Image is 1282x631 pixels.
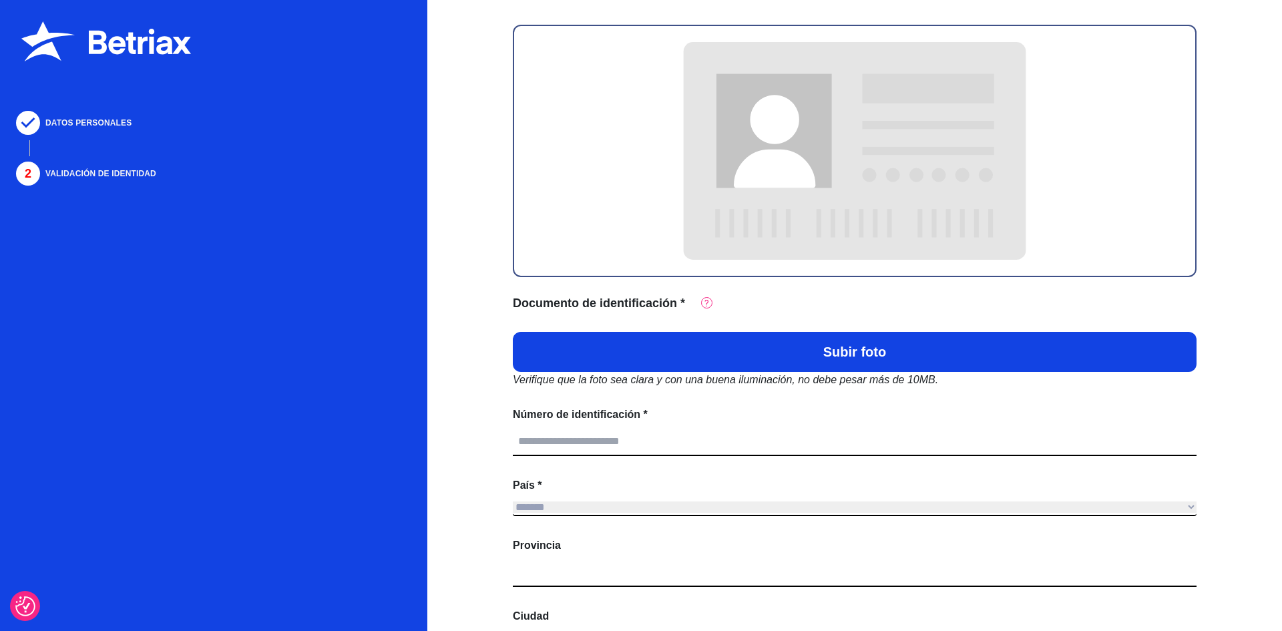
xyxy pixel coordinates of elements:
label: País * [513,477,542,493]
img: Revisit consent button [15,596,35,616]
img: Document shape [530,42,1179,260]
label: Número de identificación * [513,407,648,423]
p: Verifique que la foto sea clara y con una buena iluminación, no debe pesar más de 10MB. [513,372,1197,388]
button: Cédula de ciudadanía, cédula de extranjería [696,288,718,319]
button: Subir foto [513,332,1197,372]
p: Subir foto [823,343,886,361]
button: Preferencias de consentimiento [15,596,35,616]
span: Documento de identificación * [513,294,685,312]
p: DATOS PERSONALES [45,118,443,128]
label: Ciudad [513,608,549,624]
text: 2 [25,167,31,180]
p: VALIDACIÓN DE IDENTIDAD [45,168,443,179]
label: Provincia [513,538,561,554]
